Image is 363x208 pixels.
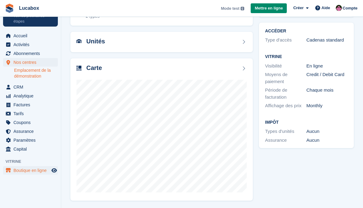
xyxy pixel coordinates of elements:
h2: ACCÉDER [265,29,348,34]
div: En ligne [306,63,348,70]
span: Capital [13,145,50,153]
span: Compte [343,5,357,11]
img: icon-info-grey-7440780725fd019a000dd9b08b2336e03edf1995a4989e88bcd33f0948082b44.svg [241,7,244,10]
span: Mettre en ligne [255,5,283,11]
a: menu [3,136,58,144]
a: menu [3,100,58,109]
h2: Unités [86,38,105,45]
a: menu [3,127,58,136]
span: Nos centres [13,58,50,67]
span: Factures [13,100,50,109]
img: map-icn-33ee37083ee616e46c38cad1a60f524a97daa1e2b2c8c0bc3eb3415660979fc1.svg [77,66,81,71]
a: menu [3,58,58,67]
a: menu [3,40,58,49]
div: Assurance [265,137,306,144]
a: Mettre en ligne [251,3,287,13]
a: Carte [70,58,253,201]
h2: Impôt [265,120,348,125]
a: menu [3,166,58,175]
div: Moyens de paiement [265,71,306,85]
span: Activités [13,40,50,49]
span: Analytique [13,92,50,100]
a: Unités [70,32,253,52]
div: Types d'unités [265,128,306,135]
a: menu [3,118,58,127]
span: Boutique en ligne [13,166,50,175]
div: Type d'accès [265,37,306,44]
div: Aucun [306,137,348,144]
span: Paramètres [13,136,50,144]
a: Lucabox [17,3,42,13]
div: Visibilité [265,63,306,70]
a: Emplacement de la démonstration [14,68,58,79]
a: menu [3,109,58,118]
a: Boutique d'aperçu [51,167,58,174]
a: menu [3,145,58,153]
span: Coupons [13,118,50,127]
span: Assurance [13,127,50,136]
p: Voir les prochaines étapes [13,13,50,24]
div: Période de facturation [265,87,306,100]
span: Vitrine [6,159,61,165]
h2: Vitrine [265,54,348,59]
a: menu [3,31,58,40]
img: Laurent Lucas [336,5,342,11]
a: menu [3,92,58,100]
div: Credit / Debit Card [306,71,348,85]
div: Chaque mois [306,87,348,100]
h2: Carte [86,64,102,71]
a: menu [3,83,58,91]
span: Tarifs [13,109,50,118]
span: Abonnements [13,49,50,58]
div: Cadenas standard [306,37,348,44]
span: Mode test [221,5,240,12]
div: Aucun [306,128,348,135]
a: menu [3,49,58,58]
img: stora-icon-8386f47178a22dfd0bd8f6a31ec36ba5ce8667c1dd55bd0f319d3a0aa187defe.svg [5,4,14,13]
div: Monthly [306,102,348,109]
img: unit-icn-7be61d7bf1b0ce9d3e12c5938cc71ed9869f7b940bace4675aadf7bd6d80202e.svg [77,39,81,43]
div: Affichage des prix [265,102,306,109]
span: Aide [321,5,330,11]
span: Créer [293,5,304,11]
span: CRM [13,83,50,91]
span: Accueil [13,31,50,40]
